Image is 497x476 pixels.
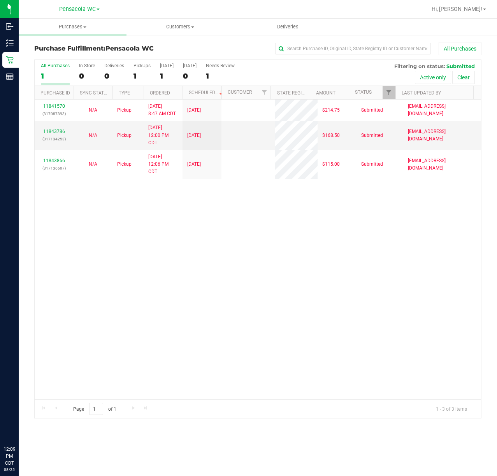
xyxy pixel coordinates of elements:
span: $115.00 [322,161,340,168]
a: Type [119,90,130,96]
inline-svg: Retail [6,56,14,64]
a: Customer [228,89,252,95]
div: Deliveries [104,63,124,68]
inline-svg: Reports [6,73,14,80]
span: Submitted [361,161,383,168]
button: Active only [415,71,451,84]
p: 12:09 PM CDT [4,446,15,467]
p: (317134253) [39,135,69,143]
span: Submitted [361,107,383,114]
span: [DATE] 8:47 AM CDT [148,103,176,117]
span: [DATE] [187,107,201,114]
div: 0 [183,72,197,80]
input: 1 [89,403,103,415]
span: Customers [127,23,234,30]
span: [DATE] 12:00 PM CDT [148,124,178,147]
span: Submitted [446,63,475,69]
div: 0 [104,72,124,80]
button: N/A [89,132,97,139]
a: Ordered [150,90,170,96]
span: Not Applicable [89,161,97,167]
div: Needs Review [206,63,235,68]
a: Last Updated By [402,90,441,96]
button: All Purchases [439,42,481,55]
input: Search Purchase ID, Original ID, State Registry ID or Customer Name... [275,43,431,54]
p: (317087393) [39,110,69,117]
a: Filter [258,86,270,99]
span: [EMAIL_ADDRESS][DOMAIN_NAME] [408,128,476,143]
a: Customers [126,19,234,35]
span: Hi, [PERSON_NAME]! [432,6,482,12]
div: PickUps [133,63,151,68]
a: 11841570 [43,103,65,109]
span: Not Applicable [89,133,97,138]
span: Pickup [117,107,132,114]
div: 0 [79,72,95,80]
span: Not Applicable [89,107,97,113]
span: $214.75 [322,107,340,114]
span: Submitted [361,132,383,139]
span: [DATE] 12:06 PM CDT [148,153,178,176]
span: Pensacola WC [105,45,154,52]
div: 1 [160,72,174,80]
a: Deliveries [234,19,342,35]
button: N/A [89,161,97,168]
a: State Registry ID [277,90,318,96]
span: Purchases [19,23,126,30]
span: [EMAIL_ADDRESS][DOMAIN_NAME] [408,103,476,117]
span: [EMAIL_ADDRESS][DOMAIN_NAME] [408,157,476,172]
div: 1 [133,72,151,80]
span: Pensacola WC [59,6,96,12]
span: Pickup [117,132,132,139]
a: Sync Status [80,90,110,96]
div: 1 [206,72,235,80]
a: Status [355,89,372,95]
a: Filter [383,86,395,99]
span: $168.50 [322,132,340,139]
button: Clear [452,71,475,84]
span: Page of 1 [67,403,123,415]
div: All Purchases [41,63,70,68]
inline-svg: Inbound [6,23,14,30]
a: Scheduled [189,90,224,95]
span: 1 - 3 of 3 items [430,403,473,415]
div: [DATE] [160,63,174,68]
a: Amount [316,90,335,96]
a: Purchases [19,19,126,35]
span: [DATE] [187,161,201,168]
a: 11843866 [43,158,65,163]
div: In Store [79,63,95,68]
inline-svg: Inventory [6,39,14,47]
a: Purchase ID [40,90,70,96]
div: [DATE] [183,63,197,68]
span: Pickup [117,161,132,168]
a: 11843786 [43,129,65,134]
h3: Purchase Fulfillment: [34,45,183,52]
span: Deliveries [267,23,309,30]
span: [DATE] [187,132,201,139]
button: N/A [89,107,97,114]
iframe: Resource center [8,414,31,437]
div: 1 [41,72,70,80]
p: (317136607) [39,164,69,172]
span: Filtering on status: [394,63,445,69]
p: 08/25 [4,467,15,472]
